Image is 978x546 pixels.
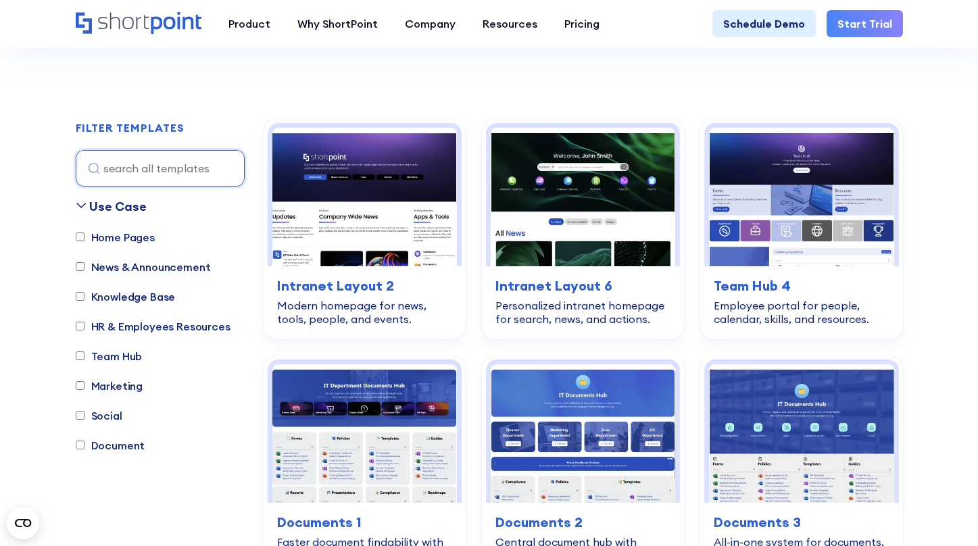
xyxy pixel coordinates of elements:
input: Knowledge Base [76,292,84,301]
a: Intranet Layout 2 – SharePoint Homepage Design: Modern homepage for news, tools, people, and even... [264,119,466,339]
label: Team Hub [76,348,143,364]
div: Company [405,16,456,32]
a: Intranet Layout 6 – SharePoint Homepage Design: Personalized intranet homepage for search, news, ... [482,119,684,339]
h3: Documents 3 [714,512,889,532]
img: Documents 1 – SharePoint Document Library Template: Faster document findability with search, filt... [272,364,457,503]
div: Modern homepage for news, tools, people, and events. [277,299,452,326]
img: Intranet Layout 2 – SharePoint Homepage Design: Modern homepage for news, tools, people, and events. [272,128,457,266]
h3: Documents 2 [495,512,670,532]
input: Team Hub [76,351,84,360]
div: Personalized intranet homepage for search, news, and actions. [495,299,670,326]
input: search all templates [76,150,245,187]
label: News & Announcement [76,259,211,275]
h3: Intranet Layout 6 [495,276,670,296]
div: Why ShortPoint [297,16,378,32]
div: Pricing [564,16,600,32]
input: Home Pages [76,232,84,241]
label: Document [76,437,145,453]
a: Resources [469,10,551,37]
label: Marketing [76,378,143,394]
input: Marketing [76,381,84,390]
label: Social [76,407,122,424]
a: Home [76,12,201,35]
a: Start Trial [827,10,903,37]
input: HR & Employees Resources [76,322,84,330]
input: News & Announcement [76,262,84,271]
label: Knowledge Base [76,289,176,305]
a: Product [215,10,284,37]
h3: Documents 1 [277,512,452,532]
a: Why ShortPoint [284,10,391,37]
h3: Team Hub 4 [714,276,889,296]
input: Document [76,441,84,449]
img: Team Hub 4 – SharePoint Employee Portal Template: Employee portal for people, calendar, skills, a... [709,128,894,266]
img: Intranet Layout 6 – SharePoint Homepage Design: Personalized intranet homepage for search, news, ... [491,128,675,266]
div: Resources [483,16,537,32]
div: FILTER TEMPLATES [76,122,185,133]
a: Schedule Demo [712,10,816,37]
button: Open CMP widget [7,507,39,539]
div: Product [228,16,270,32]
img: Documents 3 – Document Management System Template: All-in-one system for documents, updates, and ... [709,364,894,503]
h3: Intranet Layout 2 [277,276,452,296]
a: Team Hub 4 – SharePoint Employee Portal Template: Employee portal for people, calendar, skills, a... [700,119,902,339]
img: Documents 2 – Document Management Template: Central document hub with alerts, search, and actions. [491,364,675,503]
label: HR & Employees Resources [76,318,230,334]
div: Use Case [89,197,147,216]
a: Company [391,10,469,37]
input: Social [76,411,84,420]
label: Home Pages [76,229,155,245]
iframe: Chat Widget [910,481,978,546]
div: Employee portal for people, calendar, skills, and resources. [714,299,889,326]
a: Pricing [551,10,613,37]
